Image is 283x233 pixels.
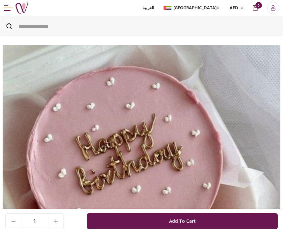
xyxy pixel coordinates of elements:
[164,6,171,10] img: Arabic_dztd3n.png
[226,5,246,11] button: AED
[267,2,279,14] button: Login
[142,5,154,11] span: العربية
[255,2,262,9] span: 0
[15,1,28,15] img: Nigwa-uae-gifts
[230,5,238,11] span: AED
[87,213,278,229] button: Add To Cart
[169,215,196,227] span: Add To Cart
[253,5,258,11] button: cart-button
[173,5,217,11] span: [GEOGRAPHIC_DATA]
[162,5,222,11] button: [GEOGRAPHIC_DATA]
[21,214,48,229] span: 1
